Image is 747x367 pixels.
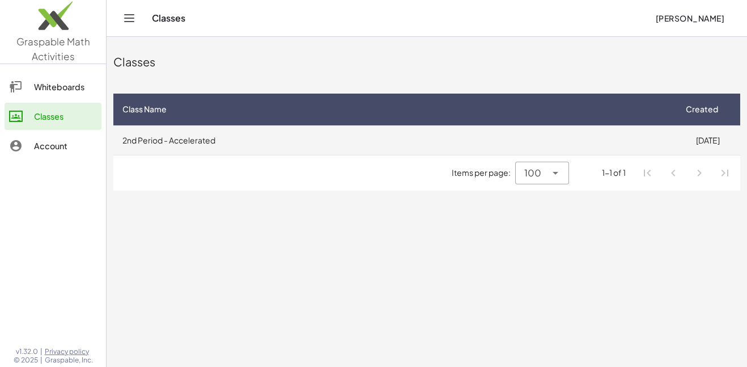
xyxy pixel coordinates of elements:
[113,125,675,155] td: 2nd Period - Accelerated
[16,35,90,62] span: Graspable Math Activities
[120,9,138,27] button: Toggle navigation
[5,73,101,100] a: Whiteboards
[34,80,97,94] div: Whiteboards
[524,166,541,180] span: 100
[635,160,738,186] nav: Pagination Navigation
[655,13,724,23] span: [PERSON_NAME]
[45,356,93,365] span: Graspable, Inc.
[452,167,515,179] span: Items per page:
[40,347,43,356] span: |
[5,132,101,159] a: Account
[675,125,740,155] td: [DATE]
[40,356,43,365] span: |
[34,109,97,123] div: Classes
[122,103,167,115] span: Class Name
[34,139,97,153] div: Account
[602,167,626,179] div: 1-1 of 1
[16,347,38,356] span: v1.32.0
[113,54,740,70] div: Classes
[646,8,733,28] button: [PERSON_NAME]
[5,103,101,130] a: Classes
[45,347,93,356] a: Privacy policy
[14,356,38,365] span: © 2025
[686,103,718,115] span: Created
